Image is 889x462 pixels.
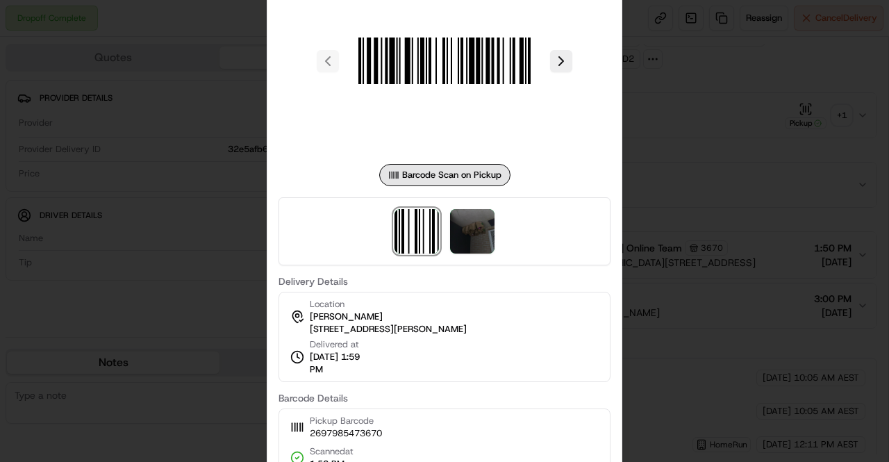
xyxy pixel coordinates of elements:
img: photo_proof_of_delivery image [450,209,495,254]
span: Scanned at [310,445,354,458]
span: Delivered at [310,338,374,351]
label: Delivery Details [279,277,610,286]
span: Pickup Barcode [310,415,382,427]
span: [PERSON_NAME] [310,311,383,323]
span: [DATE] 1:59 PM [310,351,374,376]
span: Location [310,298,344,311]
label: Barcode Details [279,393,610,403]
span: [STREET_ADDRESS][PERSON_NAME] [310,323,467,336]
img: barcode_scan_on_pickup image [394,209,439,254]
span: 2697985473670 [310,427,382,440]
div: Barcode Scan on Pickup [379,164,510,186]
